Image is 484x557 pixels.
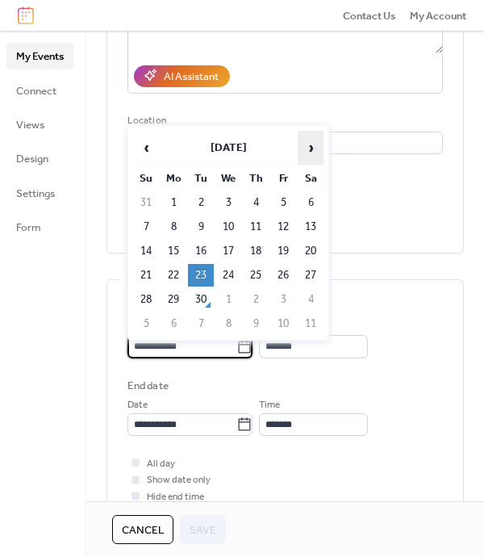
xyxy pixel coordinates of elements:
[6,214,73,240] a: Form
[16,151,48,167] span: Design
[133,312,159,335] td: 5
[298,167,323,190] th: Sa
[127,397,148,413] span: Date
[215,240,241,262] td: 17
[298,312,323,335] td: 11
[188,312,214,335] td: 7
[243,167,269,190] th: Th
[188,264,214,287] td: 23
[298,240,323,262] td: 20
[164,69,219,85] div: AI Assistant
[298,132,323,164] span: ›
[215,264,241,287] td: 24
[6,77,73,103] a: Connect
[161,216,186,238] td: 8
[410,7,466,23] a: My Account
[243,288,269,311] td: 2
[188,216,214,238] td: 9
[243,216,269,238] td: 11
[133,288,159,311] td: 28
[6,43,73,69] a: My Events
[16,48,64,65] span: My Events
[298,288,323,311] td: 4
[298,264,323,287] td: 27
[270,191,296,214] td: 5
[343,7,396,23] a: Contact Us
[270,312,296,335] td: 10
[215,216,241,238] td: 10
[127,113,440,129] div: Location
[161,288,186,311] td: 29
[16,83,56,99] span: Connect
[161,131,296,165] th: [DATE]
[270,264,296,287] td: 26
[133,216,159,238] td: 7
[243,191,269,214] td: 4
[270,216,296,238] td: 12
[215,312,241,335] td: 8
[188,288,214,311] td: 30
[133,264,159,287] td: 21
[133,240,159,262] td: 14
[161,167,186,190] th: Mo
[134,65,230,86] button: AI Assistant
[270,288,296,311] td: 3
[243,264,269,287] td: 25
[6,111,73,137] a: Views
[18,6,34,24] img: logo
[6,180,73,206] a: Settings
[298,216,323,238] td: 13
[122,522,164,538] span: Cancel
[161,312,186,335] td: 6
[161,264,186,287] td: 22
[215,288,241,311] td: 1
[147,489,204,505] span: Hide end time
[133,167,159,190] th: Su
[215,191,241,214] td: 3
[298,191,323,214] td: 6
[16,220,41,236] span: Form
[161,240,186,262] td: 15
[259,397,280,413] span: Time
[134,132,158,164] span: ‹
[16,186,55,202] span: Settings
[243,312,269,335] td: 9
[127,378,169,394] div: End date
[147,472,211,488] span: Show date only
[270,240,296,262] td: 19
[243,240,269,262] td: 18
[112,515,173,544] button: Cancel
[161,191,186,214] td: 1
[16,117,44,133] span: Views
[188,167,214,190] th: Tu
[215,167,241,190] th: We
[410,8,466,24] span: My Account
[188,240,214,262] td: 16
[6,145,73,171] a: Design
[133,191,159,214] td: 31
[270,167,296,190] th: Fr
[343,8,396,24] span: Contact Us
[147,456,175,472] span: All day
[188,191,214,214] td: 2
